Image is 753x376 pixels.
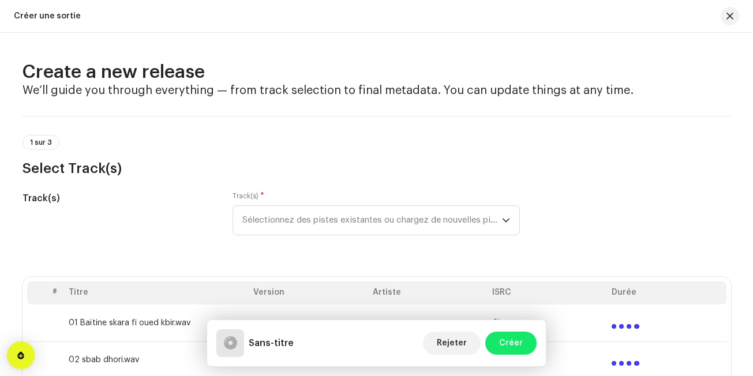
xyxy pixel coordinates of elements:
[242,206,502,235] span: Sélectionnez des pistes existantes ou chargez de nouvelles pistes
[437,332,467,355] span: Rejeter
[492,318,523,328] span: Charger
[249,336,294,350] h5: Sans-titre
[23,61,731,84] h2: Create a new release
[23,84,731,97] h4: We’ll guide you through everything — from track selection to final metadata. You can update thing...
[23,159,731,178] h3: Select Track(s)
[499,332,523,355] span: Créer
[64,304,249,341] td: 01 Baïtine skara fi oued kbir.wav
[23,191,215,205] h5: Track(s)
[368,281,488,304] th: Artiste
[607,281,726,304] th: Durée
[7,341,35,369] div: Open Intercom Messenger
[423,332,481,355] button: Rejeter
[64,281,249,304] th: Titre
[488,281,607,304] th: ISRC
[502,206,510,235] div: dropdown trigger
[485,332,537,355] button: Créer
[233,191,264,201] label: Track(s)
[249,281,368,304] th: Version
